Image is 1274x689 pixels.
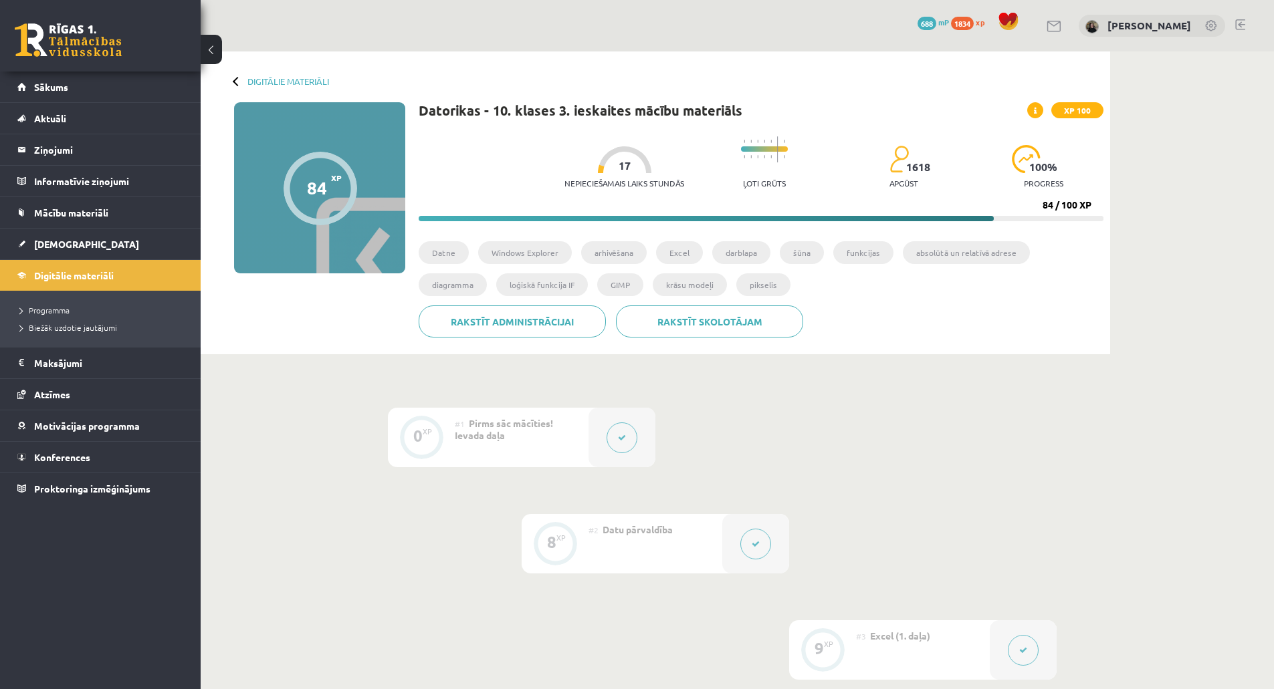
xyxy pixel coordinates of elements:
[833,241,893,264] li: funkcijas
[744,155,745,158] img: icon-short-line-57e1e144782c952c97e751825c79c345078a6d821885a25fce030b3d8c18986b.svg
[17,379,184,410] a: Atzīmes
[20,321,187,333] a: Biežāk uzdotie jautājumi
[15,23,122,57] a: Rīgas 1. Tālmācības vidusskola
[757,155,758,158] img: icon-short-line-57e1e144782c952c97e751825c79c345078a6d821885a25fce030b3d8c18986b.svg
[903,241,1030,264] li: absolūtā un relatīvā adrese
[824,640,833,648] div: XP
[413,430,423,442] div: 0
[20,305,70,315] span: Programma
[764,155,765,158] img: icon-short-line-57e1e144782c952c97e751825c79c345078a6d821885a25fce030b3d8c18986b.svg
[34,166,184,196] legend: Informatīvie ziņojumi
[712,241,770,264] li: darblapa
[1051,102,1103,118] span: XP 100
[815,642,824,654] div: 9
[889,145,909,173] img: students-c634bb4e5e11cddfef0936a35e636f08e4e9abd3cc4e673bd6f9a4125e45ecb1.svg
[757,140,758,143] img: icon-short-line-57e1e144782c952c97e751825c79c345078a6d821885a25fce030b3d8c18986b.svg
[556,534,566,541] div: XP
[918,17,949,27] a: 688 mP
[564,178,684,188] p: Nepieciešamais laiks stundās
[870,630,930,642] span: Excel (1. daļa)
[34,388,70,400] span: Atzīmes
[653,273,727,296] li: krāsu modeļi
[1107,19,1191,32] a: [PERSON_NAME]
[455,417,553,441] span: Pirms sāc mācīties! Ievada daļa
[770,155,772,158] img: icon-short-line-57e1e144782c952c97e751825c79c345078a6d821885a25fce030b3d8c18986b.svg
[777,136,778,162] img: icon-long-line-d9ea69661e0d244f92f715978eff75569469978d946b2353a9bb055b3ed8787d.svg
[784,155,785,158] img: icon-short-line-57e1e144782c952c97e751825c79c345078a6d821885a25fce030b3d8c18986b.svg
[34,112,66,124] span: Aktuāli
[750,140,752,143] img: icon-short-line-57e1e144782c952c97e751825c79c345078a6d821885a25fce030b3d8c18986b.svg
[17,197,184,228] a: Mācību materiāli
[938,17,949,27] span: mP
[478,241,572,264] li: Windows Explorer
[17,229,184,259] a: [DEMOGRAPHIC_DATA]
[743,178,786,188] p: Ļoti grūts
[616,305,803,337] a: Rakstīt skolotājam
[547,536,556,548] div: 8
[1085,20,1099,33] img: Linda Blūma
[619,160,631,172] span: 17
[34,238,139,250] span: [DEMOGRAPHIC_DATA]
[20,304,187,316] a: Programma
[17,260,184,291] a: Digitālie materiāli
[784,140,785,143] img: icon-short-line-57e1e144782c952c97e751825c79c345078a6d821885a25fce030b3d8c18986b.svg
[17,442,184,472] a: Konferences
[20,322,117,333] span: Biežāk uzdotie jautājumi
[307,178,327,198] div: 84
[17,72,184,102] a: Sākums
[597,273,643,296] li: GIMP
[17,166,184,196] a: Informatīvie ziņojumi
[750,155,752,158] img: icon-short-line-57e1e144782c952c97e751825c79c345078a6d821885a25fce030b3d8c18986b.svg
[17,473,184,504] a: Proktoringa izmēģinājums
[951,17,974,30] span: 1834
[976,17,984,27] span: xp
[906,161,930,173] span: 1618
[423,428,432,435] div: XP
[780,241,824,264] li: šūna
[1024,178,1063,188] p: progress
[656,241,703,264] li: Excel
[419,241,469,264] li: Datne
[1029,161,1058,173] span: 100 %
[581,241,647,264] li: arhivēšana
[455,418,465,429] span: #1
[34,348,184,378] legend: Maksājumi
[419,273,487,296] li: diagramma
[889,178,918,188] p: apgūst
[34,420,140,432] span: Motivācijas programma
[770,140,772,143] img: icon-short-line-57e1e144782c952c97e751825c79c345078a6d821885a25fce030b3d8c18986b.svg
[1012,145,1041,173] img: icon-progress-161ccf0a02000e728c5f80fcf4c31c7af3da0e1684b2b1d7c360e028c24a22f1.svg
[34,269,114,281] span: Digitālie materiāli
[496,273,588,296] li: loģiskā funkcija IF
[856,631,866,642] span: #3
[247,76,329,86] a: Digitālie materiāli
[331,173,342,182] span: XP
[34,81,68,93] span: Sākums
[17,348,184,378] a: Maksājumi
[918,17,936,30] span: 688
[603,523,673,535] span: Datu pārvaldība
[736,273,790,296] li: pikselis
[951,17,991,27] a: 1834 xp
[17,134,184,165] a: Ziņojumi
[17,410,184,441] a: Motivācijas programma
[34,483,150,495] span: Proktoringa izmēģinājums
[744,140,745,143] img: icon-short-line-57e1e144782c952c97e751825c79c345078a6d821885a25fce030b3d8c18986b.svg
[34,206,108,219] span: Mācību materiāli
[34,134,184,165] legend: Ziņojumi
[764,140,765,143] img: icon-short-line-57e1e144782c952c97e751825c79c345078a6d821885a25fce030b3d8c18986b.svg
[34,451,90,463] span: Konferences
[17,103,184,134] a: Aktuāli
[419,102,742,118] h1: Datorikas - 10. klases 3. ieskaites mācību materiāls
[589,525,599,535] span: #2
[419,305,606,337] a: Rakstīt administrācijai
